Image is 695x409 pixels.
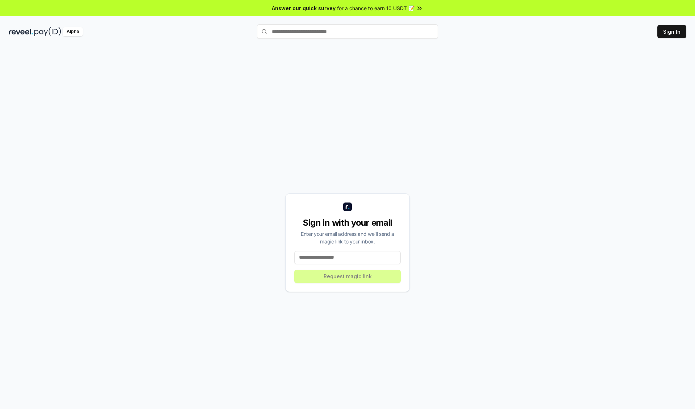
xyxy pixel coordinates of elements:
img: reveel_dark [9,27,33,36]
button: Sign In [657,25,686,38]
span: Answer our quick survey [272,4,336,12]
div: Sign in with your email [294,217,401,229]
img: logo_small [343,203,352,211]
div: Enter your email address and we’ll send a magic link to your inbox. [294,230,401,245]
img: pay_id [34,27,61,36]
div: Alpha [63,27,83,36]
span: for a chance to earn 10 USDT 📝 [337,4,414,12]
